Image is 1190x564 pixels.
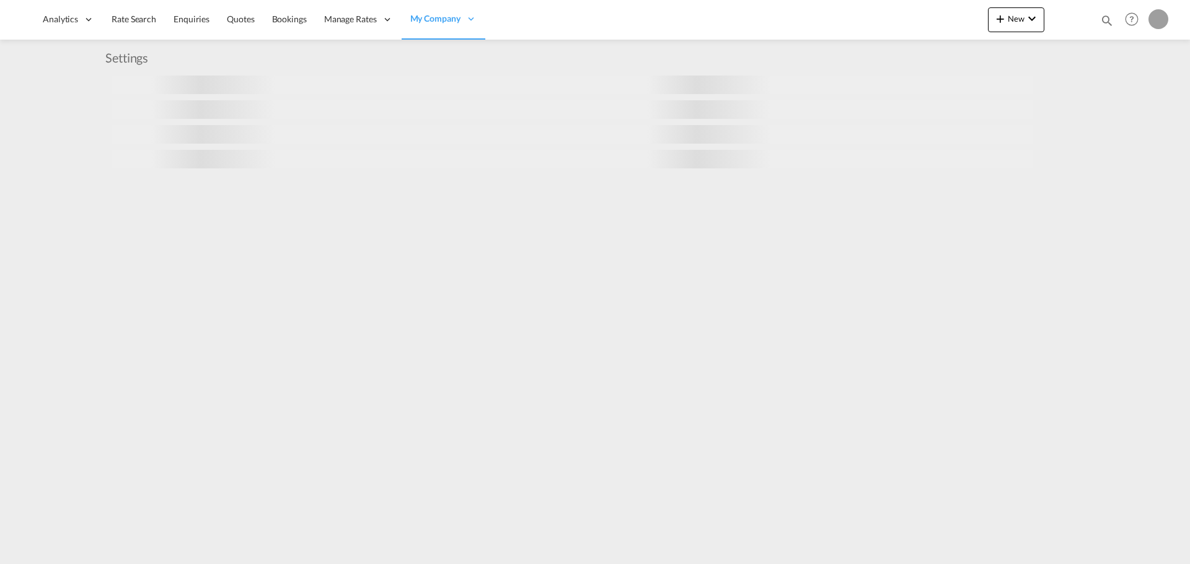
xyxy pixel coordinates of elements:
[410,12,461,25] span: My Company
[272,14,307,24] span: Bookings
[988,7,1044,32] button: icon-plus 400-fgNewicon-chevron-down
[1100,14,1114,32] div: icon-magnify
[105,49,154,66] div: Settings
[174,14,209,24] span: Enquiries
[993,14,1039,24] span: New
[1121,9,1148,31] div: Help
[227,14,254,24] span: Quotes
[1121,9,1142,30] span: Help
[43,13,78,25] span: Analytics
[993,11,1008,26] md-icon: icon-plus 400-fg
[1025,11,1039,26] md-icon: icon-chevron-down
[1100,14,1114,27] md-icon: icon-magnify
[112,14,156,24] span: Rate Search
[324,13,377,25] span: Manage Rates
